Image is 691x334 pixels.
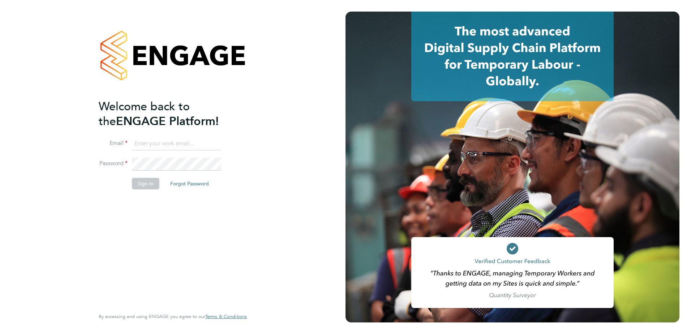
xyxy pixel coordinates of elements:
input: Enter your work email... [132,137,221,150]
button: Sign In [132,178,159,189]
span: By accessing and using ENGAGE you agree to our [99,313,247,320]
a: Terms & Conditions [205,314,247,320]
label: Password [99,160,128,167]
button: Forgot Password [164,178,215,189]
span: Terms & Conditions [205,313,247,320]
h2: ENGAGE Platform! [99,99,240,129]
label: Email [99,140,128,147]
span: Welcome back to the [99,99,190,128]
